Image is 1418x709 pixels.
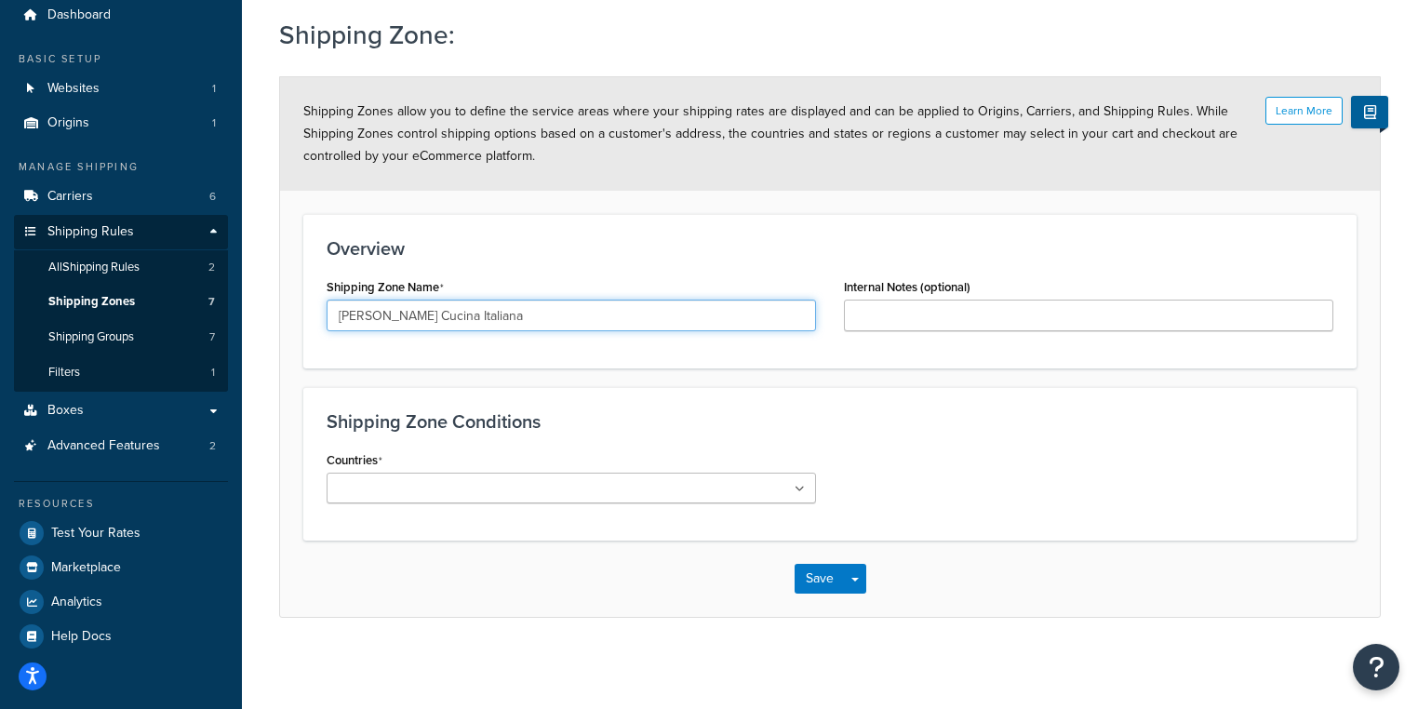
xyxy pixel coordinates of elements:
[51,526,140,542] span: Test Your Rates
[14,429,228,463] li: Advanced Features
[1265,97,1343,125] button: Learn More
[48,294,135,310] span: Shipping Zones
[1351,96,1388,128] button: Show Help Docs
[14,215,228,249] a: Shipping Rules
[14,215,228,392] li: Shipping Rules
[14,250,228,285] a: AllShipping Rules2
[14,394,228,428] a: Boxes
[47,81,100,97] span: Websites
[47,115,89,131] span: Origins
[14,180,228,214] li: Carriers
[208,294,215,310] span: 7
[48,260,140,275] span: All Shipping Rules
[14,355,228,390] li: Filters
[47,189,93,205] span: Carriers
[51,629,112,645] span: Help Docs
[48,365,80,381] span: Filters
[327,411,1333,432] h3: Shipping Zone Conditions
[48,329,134,345] span: Shipping Groups
[51,595,102,610] span: Analytics
[14,320,228,354] li: Shipping Groups
[209,438,216,454] span: 2
[14,72,228,106] li: Websites
[795,564,845,594] button: Save
[14,585,228,619] a: Analytics
[327,238,1333,259] h3: Overview
[47,403,84,419] span: Boxes
[209,329,215,345] span: 7
[47,224,134,240] span: Shipping Rules
[14,516,228,550] a: Test Your Rates
[14,285,228,319] li: Shipping Zones
[1353,644,1399,690] button: Open Resource Center
[14,429,228,463] a: Advanced Features2
[14,285,228,319] a: Shipping Zones7
[14,159,228,175] div: Manage Shipping
[51,560,121,576] span: Marketplace
[211,365,215,381] span: 1
[208,260,215,275] span: 2
[327,280,444,295] label: Shipping Zone Name
[212,115,216,131] span: 1
[14,51,228,67] div: Basic Setup
[279,17,1358,53] h1: Shipping Zone:
[844,280,970,294] label: Internal Notes (optional)
[14,180,228,214] a: Carriers6
[209,189,216,205] span: 6
[14,355,228,390] a: Filters1
[327,453,382,468] label: Countries
[47,7,111,23] span: Dashboard
[303,101,1237,166] span: Shipping Zones allow you to define the service areas where your shipping rates are displayed and ...
[212,81,216,97] span: 1
[14,320,228,354] a: Shipping Groups7
[14,106,228,140] li: Origins
[14,106,228,140] a: Origins1
[14,620,228,653] a: Help Docs
[14,496,228,512] div: Resources
[47,438,160,454] span: Advanced Features
[14,72,228,106] a: Websites1
[14,551,228,584] a: Marketplace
